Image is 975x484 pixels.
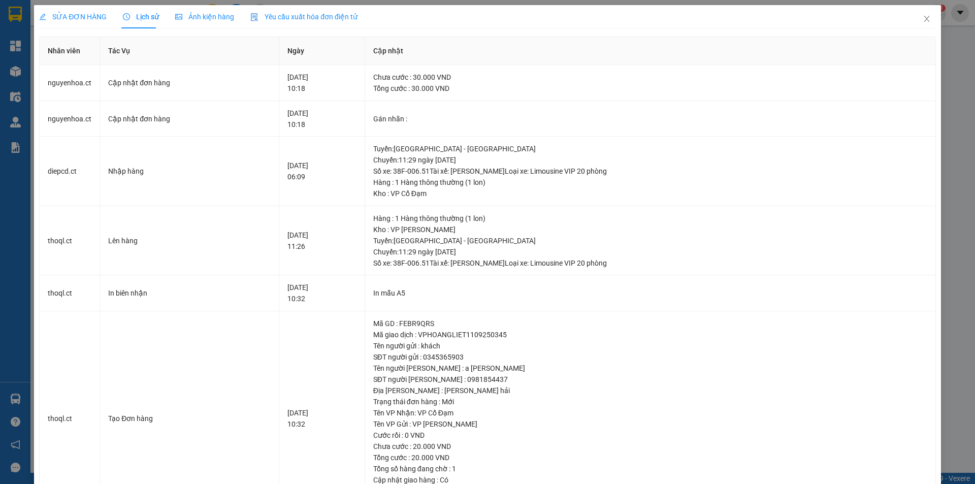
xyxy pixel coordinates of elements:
span: Lịch sử [123,13,159,21]
span: close [923,15,931,23]
td: diepcd.ct [40,137,100,206]
div: Cập nhật đơn hàng [108,77,271,88]
div: Chưa cước : 30.000 VND [373,72,927,83]
div: Hàng : 1 Hàng thông thường (1 lon) [373,177,927,188]
div: Tạo Đơn hàng [108,413,271,424]
div: Địa [PERSON_NAME] : [PERSON_NAME] hải [373,385,927,396]
div: Cước rồi : 0 VND [373,430,927,441]
th: Ngày [279,37,365,65]
div: Kho : VP [PERSON_NAME] [373,224,927,235]
div: SĐT người [PERSON_NAME] : 0981854437 [373,374,927,385]
div: Hàng : 1 Hàng thông thường (1 lon) [373,213,927,224]
th: Nhân viên [40,37,100,65]
th: Tác Vụ [100,37,279,65]
div: SĐT người gửi : 0345365903 [373,351,927,363]
div: Tên VP Nhận: VP Cổ Đạm [373,407,927,418]
td: thoql.ct [40,275,100,311]
div: Nhập hàng [108,166,271,177]
span: Ảnh kiện hàng [175,13,234,21]
div: [DATE] 10:32 [287,282,356,304]
div: Chưa cước : 20.000 VND [373,441,927,452]
div: Tuyến : [GEOGRAPHIC_DATA] - [GEOGRAPHIC_DATA] Chuyến: 11:29 ngày [DATE] Số xe: 38F-006.51 Tài xế:... [373,143,927,177]
span: picture [175,13,182,20]
div: Tổng cước : 30.000 VND [373,83,927,94]
span: clock-circle [123,13,130,20]
td: nguyenhoa.ct [40,65,100,101]
div: In biên nhận [108,287,271,299]
button: Close [913,5,941,34]
div: Tên VP Gửi : VP [PERSON_NAME] [373,418,927,430]
img: icon [250,13,258,21]
td: thoql.ct [40,206,100,276]
div: Gán nhãn : [373,113,927,124]
div: Trạng thái đơn hàng : Mới [373,396,927,407]
div: [DATE] 10:18 [287,72,356,94]
span: SỬA ĐƠN HÀNG [39,13,107,21]
div: In mẫu A5 [373,287,927,299]
div: Tên người gửi : khách [373,340,927,351]
div: Mã GD : FEBR9QRS [373,318,927,329]
div: [DATE] 06:09 [287,160,356,182]
div: Mã giao dịch : VPHOANGLIET1109250345 [373,329,927,340]
div: Tuyến : [GEOGRAPHIC_DATA] - [GEOGRAPHIC_DATA] Chuyến: 11:29 ngày [DATE] Số xe: 38F-006.51 Tài xế:... [373,235,927,269]
td: nguyenhoa.ct [40,101,100,137]
div: Lên hàng [108,235,271,246]
div: Kho : VP Cổ Đạm [373,188,927,199]
div: [DATE] 10:32 [287,407,356,430]
span: edit [39,13,46,20]
div: [DATE] 11:26 [287,230,356,252]
div: Cập nhật đơn hàng [108,113,271,124]
div: Tổng cước : 20.000 VND [373,452,927,463]
div: Tổng số hàng đang chờ : 1 [373,463,927,474]
span: Yêu cầu xuất hóa đơn điện tử [250,13,357,21]
div: Tên người [PERSON_NAME] : a [PERSON_NAME] [373,363,927,374]
th: Cập nhật [365,37,936,65]
div: [DATE] 10:18 [287,108,356,130]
